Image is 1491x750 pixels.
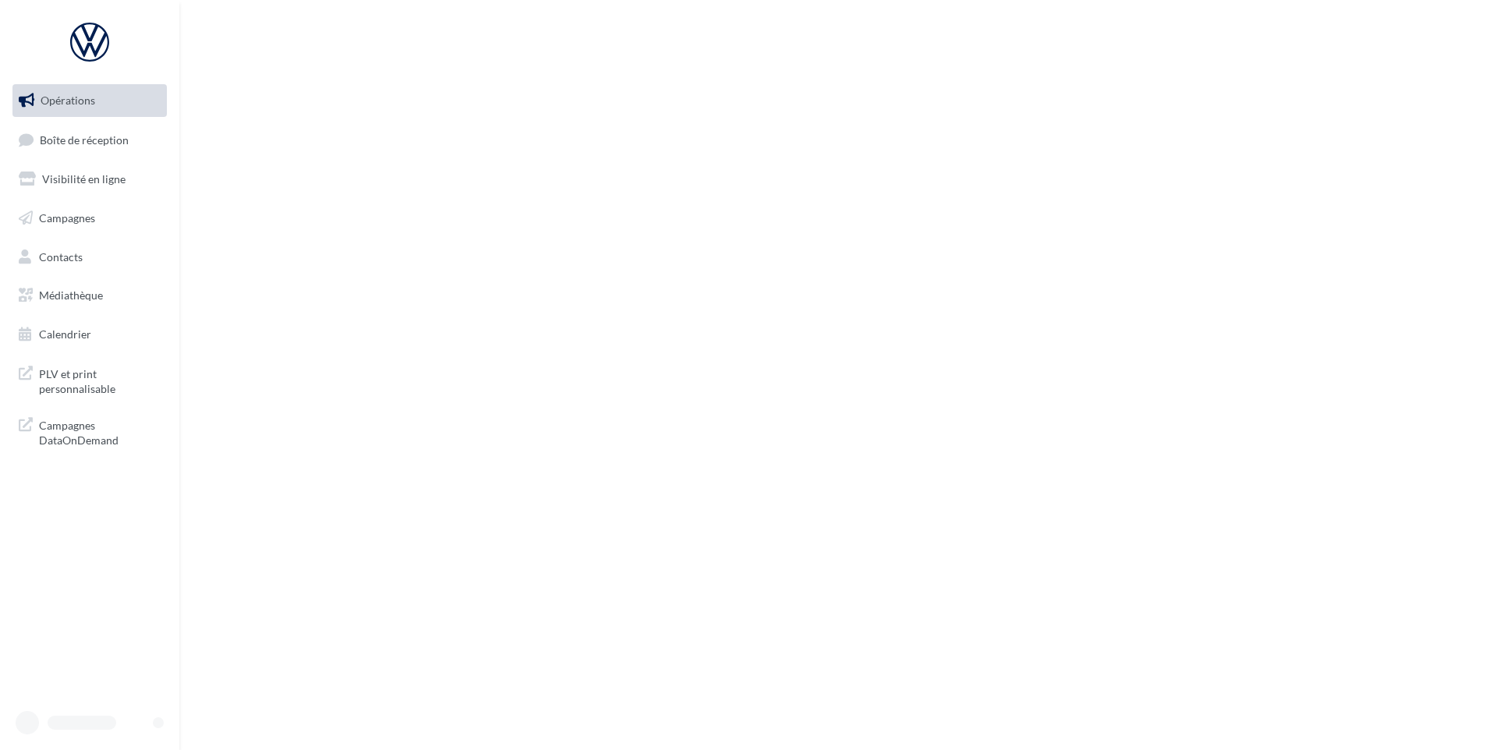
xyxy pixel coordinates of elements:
span: Boîte de réception [40,133,129,146]
a: PLV et print personnalisable [9,357,170,403]
span: PLV et print personnalisable [39,363,161,397]
span: Opérations [41,94,95,107]
span: Campagnes [39,211,95,225]
a: Campagnes [9,202,170,235]
a: Visibilité en ligne [9,163,170,196]
span: Calendrier [39,327,91,341]
span: Médiathèque [39,288,103,302]
span: Visibilité en ligne [42,172,126,186]
a: Contacts [9,241,170,274]
a: Campagnes DataOnDemand [9,409,170,455]
span: Contacts [39,249,83,263]
a: Médiathèque [9,279,170,312]
a: Opérations [9,84,170,117]
a: Calendrier [9,318,170,351]
span: Campagnes DataOnDemand [39,415,161,448]
a: Boîte de réception [9,123,170,157]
